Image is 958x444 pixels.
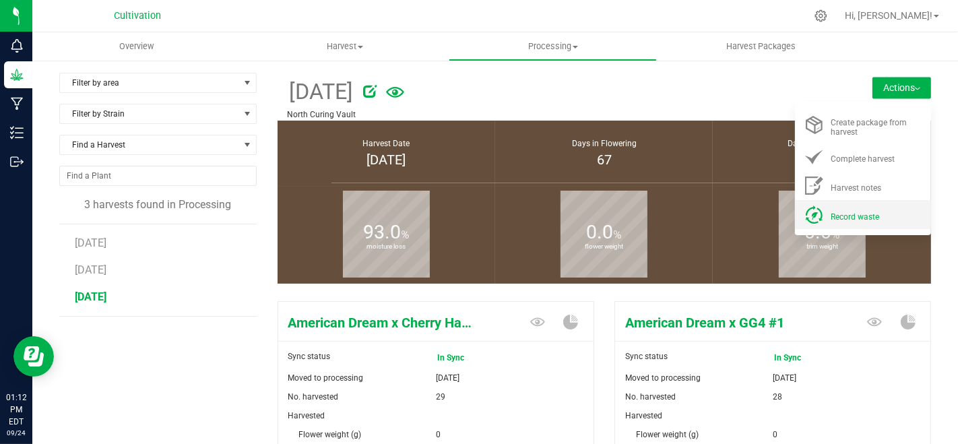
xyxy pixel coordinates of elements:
[773,387,782,406] span: 28
[773,347,829,369] span: In Sync
[512,150,696,170] div: 67
[294,137,478,150] div: Harvest Date
[831,118,907,137] span: Create package from harvest
[437,348,491,367] span: In Sync
[59,197,257,213] div: 3 harvests found in Processing
[114,10,161,22] span: Cultivation
[625,411,662,420] span: Harvested
[449,32,657,61] a: Processing
[10,68,24,82] inline-svg: Grow
[75,263,106,276] span: [DATE]
[288,411,325,420] span: Harvested
[812,9,829,22] div: Manage settings
[636,430,699,439] span: Flower weight (g)
[831,154,895,164] span: Complete harvest
[730,137,914,150] div: Days in Vegetation
[436,387,445,406] span: 29
[343,187,430,307] b: moisture loss
[60,73,239,92] span: Filter by area
[288,392,339,402] span: No. harvested
[561,187,647,307] b: flower weight
[625,392,676,402] span: No. harvested
[294,150,478,170] div: [DATE]
[10,126,24,139] inline-svg: Inventory
[241,32,449,61] a: Harvest
[505,187,703,284] group-info-box: Flower weight %
[657,32,865,61] a: Harvest Packages
[238,73,255,92] span: select
[60,135,239,154] span: Find a Harvest
[831,183,881,193] span: Harvest notes
[774,348,828,367] span: In Sync
[101,40,172,53] span: Overview
[625,352,668,361] span: Sync status
[773,425,777,444] span: 0
[505,121,703,187] group-info-box: Days in flowering
[241,40,448,53] span: Harvest
[779,187,866,307] b: trim weight
[723,187,920,284] group-info-box: Trim weight %
[75,290,106,303] span: [DATE]
[60,104,239,123] span: Filter by Strain
[278,313,487,333] span: American Dream x Cherry Hash Plant #6
[32,32,241,61] a: Overview
[730,150,914,170] div: 35
[6,428,26,438] p: 09/24
[723,121,920,187] group-info-box: Days in vegetation
[708,40,814,53] span: Harvest Packages
[288,121,485,187] group-info-box: Harvest Date
[299,430,362,439] span: Flower weight (g)
[10,39,24,53] inline-svg: Monitoring
[436,347,492,369] span: In Sync
[75,236,106,249] span: [DATE]
[60,166,256,185] input: NO DATA FOUND
[10,155,24,168] inline-svg: Outbound
[872,77,931,98] button: Actions
[288,187,485,284] group-info-box: Moisture loss %
[288,352,331,361] span: Sync status
[615,313,824,333] span: American Dream x GG4 #1
[449,40,656,53] span: Processing
[13,336,54,377] iframe: Resource center
[845,10,932,21] span: Hi, [PERSON_NAME]!
[436,425,441,444] span: 0
[10,97,24,110] inline-svg: Manufacturing
[6,391,26,428] p: 01:12 PM EDT
[773,369,796,387] span: [DATE]
[288,373,364,383] span: Moved to processing
[288,75,354,108] span: [DATE]
[625,373,701,383] span: Moved to processing
[436,369,459,387] span: [DATE]
[288,108,812,121] p: North Curing Vault
[512,137,696,150] div: Days in Flowering
[831,212,879,222] span: Record waste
